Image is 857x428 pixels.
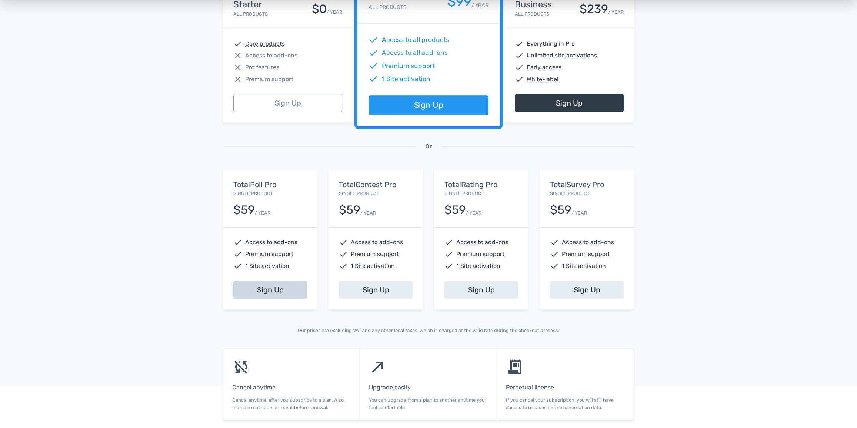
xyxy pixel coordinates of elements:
[245,39,285,48] abbr: Core products
[562,238,614,247] span: Access to add-ons
[382,48,448,58] span: Access to all add-ons
[233,250,242,259] span: check
[515,39,524,48] span: check
[444,262,453,271] span: check
[550,190,590,196] small: Single Product
[456,262,500,271] span: 1 Site activation
[369,4,406,10] small: All Products
[515,63,524,72] span: check
[444,190,484,196] small: Single Product
[339,250,348,259] span: check
[233,94,342,112] a: Sign Up
[527,39,575,48] span: Everything in Pro
[515,11,549,17] small: All Products
[245,250,293,259] span: Premium support
[550,281,624,299] a: Sign Up
[233,190,273,196] small: Single Product
[233,51,242,60] span: close
[426,142,432,151] span: Or
[339,203,360,216] div: $59
[245,51,297,60] span: Access to add-ons
[369,35,378,45] span: check
[245,63,279,72] span: Pro features
[515,75,524,84] span: check
[444,250,453,259] span: check
[456,238,508,247] span: Access to add-ons
[382,74,430,84] span: 1 Site activation
[339,238,348,247] span: check
[233,11,268,17] small: All Products
[444,238,453,247] span: check
[506,397,625,411] p: If you cancel your subscription, you will still have access to releases before cancellation date.
[223,327,634,334] p: Our prices are excluding VAT and any other local taxes, which is charged at the valid rate during...
[571,209,587,216] small: / YEAR
[550,262,559,271] span: check
[466,209,481,216] small: / YEAR
[360,209,376,216] small: / YEAR
[351,238,403,247] span: Access to add-ons
[312,3,327,16] div: $0
[233,180,307,189] h5: TotalPoll Pro
[245,75,293,84] span: Premium support
[506,358,524,376] span: receipt_long
[327,9,342,16] small: / YEAR
[444,203,466,216] div: $59
[550,250,559,259] span: check
[233,262,242,271] span: check
[369,358,387,376] span: north_east
[339,281,413,299] a: Sign Up
[562,250,610,259] span: Premium support
[506,384,625,391] h6: Perpetual license
[339,190,379,196] small: Single Product
[471,1,488,9] small: / YEAR
[369,61,378,71] span: check
[608,9,624,16] small: / YEAR
[232,358,250,376] span: sync_disabled
[233,238,242,247] span: check
[382,35,450,45] span: Access to all products
[527,51,597,60] span: Unlimited site activations
[444,180,518,189] h5: TotalRating Pro
[515,51,524,60] span: check
[382,61,435,71] span: Premium support
[515,94,624,112] a: Sign Up
[351,262,395,271] span: 1 Site activation
[232,397,351,411] p: Cancel anytime, after you subscribe to a plan. Also, multiple reminders are sent before renewal.
[562,262,606,271] span: 1 Site activation
[233,75,242,84] span: close
[351,250,399,259] span: Premium support
[233,281,307,299] a: Sign Up
[527,75,558,84] abbr: White-label
[233,63,242,72] span: close
[255,209,270,216] small: / YEAR
[339,180,413,189] h5: TotalContest Pro
[550,238,559,247] span: check
[369,74,378,84] span: check
[233,203,255,216] div: $59
[580,3,608,16] div: $239
[444,281,518,299] a: Sign Up
[550,203,571,216] div: $59
[245,262,289,271] span: 1 Site activation
[369,96,488,115] a: Sign Up
[369,397,487,411] p: You can upgrade from a plan to another anytime you feel comfortable.
[233,39,242,48] span: check
[369,48,378,58] span: check
[550,180,624,189] h5: TotalSurvey Pro
[232,384,351,391] h6: Cancel anytime
[339,262,348,271] span: check
[456,250,504,259] span: Premium support
[245,238,297,247] span: Access to add-ons
[527,63,561,72] abbr: Early access
[369,384,487,391] h6: Upgrade easily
